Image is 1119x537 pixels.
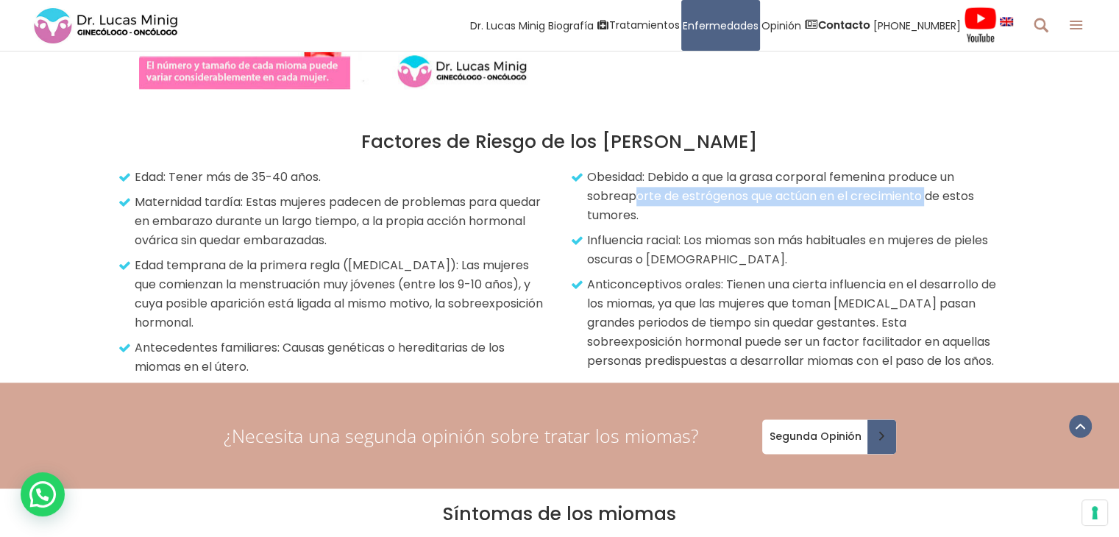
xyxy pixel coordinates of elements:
[548,17,594,34] span: Biografía
[118,503,1001,525] h2: Síntomas de los miomas
[609,17,680,34] span: Tratamientos
[122,168,548,187] p: Edad: Tener más de 35-40 años.
[575,168,1001,225] p: Obesidad: Debido a que la grasa corporal femenina produce un sobreaporte de estrógenos que actúan...
[873,17,961,34] span: [PHONE_NUMBER]
[761,17,801,34] span: Opinión
[762,419,896,454] a: Segunda Opinión
[1000,17,1013,26] img: language english
[683,17,759,34] span: Enfermedades
[1082,500,1107,525] button: Sus preferencias de consentimiento para tecnologías de seguimiento
[818,18,870,32] strong: Contacto
[122,193,548,250] p: Maternidad tardía: Estas mujeres padecen de problemas para quedar en embarazo durante un largo ti...
[575,275,1001,371] p: Anticonceptivos orales: Tienen una cierta influencia en el desarrollo de los miomas, ya que las m...
[122,256,548,332] p: Edad temprana de la primera regla ([MEDICAL_DATA]): Las mujeres que comienzan la menstruación muy...
[762,431,864,441] span: Segunda Opinión
[575,231,1001,269] p: Influencia racial: Los miomas son más habituales en mujeres de pieles oscuras o [DEMOGRAPHIC_DATA].
[224,423,699,448] span: ¿Necesita una segunda opinión sobre tratar los miomas?
[964,7,997,43] img: Videos Youtube Ginecología
[21,472,65,516] div: WhatsApp contact
[122,338,548,377] p: Antecedentes familiares: Causas genéticas o hereditarias de los miomas en el útero.
[470,17,545,34] span: Dr. Lucas Minig
[118,131,1001,153] h2: Factores de Riesgo de los [PERSON_NAME]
